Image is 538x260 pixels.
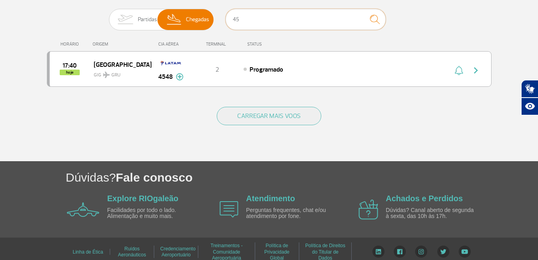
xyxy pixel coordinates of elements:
img: Facebook [394,246,406,258]
div: TERMINAL [191,42,243,47]
img: Twitter [437,246,449,258]
img: airplane icon [359,200,378,220]
p: Perguntas frequentes, chat e/ou atendimento por fone. [246,207,338,220]
img: sino-painel-voo.svg [455,66,463,75]
img: mais-info-painel-voo.svg [176,73,183,80]
span: Programado [250,66,283,74]
a: Atendimento [246,194,295,203]
span: GRU [111,72,121,79]
span: [GEOGRAPHIC_DATA] [94,59,145,70]
span: 4548 [158,72,173,82]
p: Dúvidas? Canal aberto de segunda à sexta, das 10h às 17h. [386,207,478,220]
img: airplane icon [67,202,99,217]
img: slider-desembarque [163,9,186,30]
img: Instagram [415,246,427,258]
span: 2 [216,66,219,74]
a: Linha de Ética [73,246,103,258]
div: ORIGEM [93,42,151,47]
img: slider-embarque [113,9,138,30]
img: seta-direita-painel-voo.svg [471,66,481,75]
img: airplane icon [220,201,238,218]
a: Achados e Perdidos [386,194,463,203]
img: destiny_airplane.svg [103,72,110,78]
div: STATUS [243,42,308,47]
button: Abrir recursos assistivos. [521,98,538,115]
div: HORÁRIO [49,42,93,47]
img: YouTube [459,246,471,258]
div: Plugin de acessibilidade da Hand Talk. [521,80,538,115]
span: hoje [60,70,80,75]
p: Facilidades por todo o lado. Alimentação e muito mais. [107,207,199,220]
button: Abrir tradutor de língua de sinais. [521,80,538,98]
span: Chegadas [186,9,209,30]
img: LinkedIn [372,246,385,258]
span: Fale conosco [116,171,193,184]
h1: Dúvidas? [66,169,538,186]
span: 2025-09-25 17:40:00 [62,63,77,68]
div: CIA AÉREA [151,42,191,47]
span: Partidas [138,9,157,30]
a: Explore RIOgaleão [107,194,179,203]
button: CARREGAR MAIS VOOS [217,107,321,125]
input: Voo, cidade ou cia aérea [226,9,386,30]
span: GIG [94,67,145,79]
